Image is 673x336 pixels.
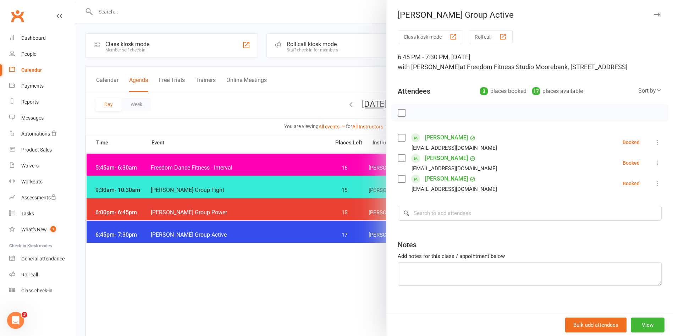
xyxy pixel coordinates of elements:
[9,174,75,190] a: Workouts
[532,87,540,95] div: 17
[398,30,463,43] button: Class kiosk mode
[21,131,50,137] div: Automations
[9,190,75,206] a: Assessments
[631,318,664,332] button: View
[398,63,460,71] span: with [PERSON_NAME]
[9,30,75,46] a: Dashboard
[425,132,468,143] a: [PERSON_NAME]
[480,87,488,95] div: 3
[9,110,75,126] a: Messages
[460,63,628,71] span: at Freedom Fitness Studio Moorebank, [STREET_ADDRESS]
[565,318,627,332] button: Bulk add attendees
[9,283,75,299] a: Class kiosk mode
[9,46,75,62] a: People
[412,143,497,153] div: [EMAIL_ADDRESS][DOMAIN_NAME]
[21,195,56,200] div: Assessments
[21,211,34,216] div: Tasks
[21,163,39,169] div: Waivers
[638,86,662,95] div: Sort by
[623,160,640,165] div: Booked
[623,181,640,186] div: Booked
[398,252,662,260] div: Add notes for this class / appointment below
[9,206,75,222] a: Tasks
[532,86,583,96] div: places available
[9,251,75,267] a: General attendance kiosk mode
[21,35,46,41] div: Dashboard
[425,173,468,184] a: [PERSON_NAME]
[21,51,36,57] div: People
[386,10,673,20] div: [PERSON_NAME] Group Active
[9,126,75,142] a: Automations
[9,78,75,94] a: Payments
[21,67,42,73] div: Calendar
[9,62,75,78] a: Calendar
[398,52,662,72] div: 6:45 PM - 7:30 PM, [DATE]
[21,272,38,277] div: Roll call
[21,147,52,153] div: Product Sales
[9,267,75,283] a: Roll call
[21,256,65,261] div: General attendance
[21,227,47,232] div: What's New
[9,7,26,25] a: Clubworx
[21,99,39,105] div: Reports
[9,158,75,174] a: Waivers
[21,288,53,293] div: Class check-in
[398,206,662,221] input: Search to add attendees
[623,140,640,145] div: Booked
[21,115,44,121] div: Messages
[480,86,526,96] div: places booked
[21,179,43,184] div: Workouts
[7,312,24,329] iframe: Intercom live chat
[22,312,27,318] span: 3
[398,240,417,250] div: Notes
[9,222,75,238] a: What's New1
[21,83,44,89] div: Payments
[469,30,513,43] button: Roll call
[412,164,497,173] div: [EMAIL_ADDRESS][DOMAIN_NAME]
[398,86,430,96] div: Attendees
[50,226,56,232] span: 1
[412,184,497,194] div: [EMAIL_ADDRESS][DOMAIN_NAME]
[9,142,75,158] a: Product Sales
[9,94,75,110] a: Reports
[425,153,468,164] a: [PERSON_NAME]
